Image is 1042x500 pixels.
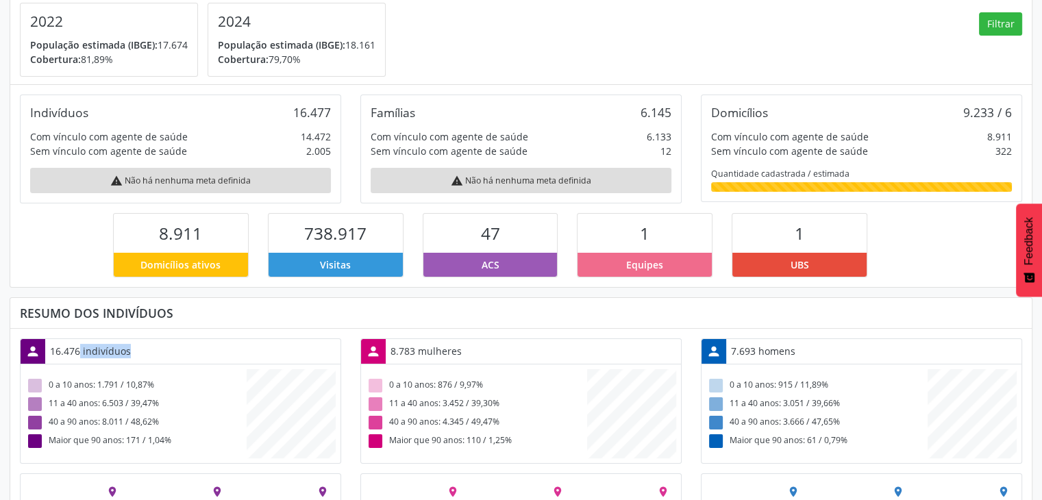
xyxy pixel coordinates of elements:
div: Resumo dos indivíduos [20,305,1022,321]
span: 8.911 [159,222,202,245]
p: 81,89% [30,52,188,66]
span: Equipes [626,258,663,272]
span: UBS [791,258,809,272]
div: Não há nenhuma meta definida [371,168,671,193]
span: Visitas [320,258,351,272]
i: place [787,486,799,498]
div: 11 a 40 anos: 3.051 / 39,66% [706,395,928,414]
i: warning [451,175,463,187]
p: 17.674 [30,38,188,52]
i: place [997,486,1009,498]
div: 0 a 10 anos: 876 / 9,97% [366,377,587,395]
i: person [366,344,381,359]
div: 322 [995,144,1012,158]
div: 9.233 / 6 [963,105,1012,120]
div: Sem vínculo com agente de saúde [30,144,187,158]
span: Cobertura: [30,53,81,66]
div: Famílias [371,105,415,120]
div: 8.911 [987,129,1012,144]
div: Sem vínculo com agente de saúde [371,144,528,158]
span: 738.917 [304,222,367,245]
p: 18.161 [218,38,375,52]
i: place [892,486,904,498]
i: place [316,486,328,498]
i: warning [110,175,123,187]
div: Com vínculo com agente de saúde [711,129,869,144]
div: Domicílios [711,105,768,120]
h4: 2024 [218,13,375,30]
span: População estimada (IBGE): [30,38,158,51]
span: Cobertura: [218,53,269,66]
div: 7.693 homens [726,339,800,363]
div: Maior que 90 anos: 110 / 1,25% [366,432,587,451]
i: person [25,344,40,359]
div: 11 a 40 anos: 3.452 / 39,30% [366,395,587,414]
div: 12 [660,144,671,158]
div: Indivíduos [30,105,88,120]
p: 79,70% [218,52,375,66]
span: População estimada (IBGE): [218,38,345,51]
div: Maior que 90 anos: 61 / 0,79% [706,432,928,451]
div: 2.005 [306,144,331,158]
button: Filtrar [979,12,1022,36]
div: Sem vínculo com agente de saúde [711,144,868,158]
span: 47 [481,222,500,245]
div: Não há nenhuma meta definida [30,168,331,193]
div: 40 a 90 anos: 3.666 / 47,65% [706,414,928,432]
h4: 2022 [30,13,188,30]
span: Domicílios ativos [140,258,221,272]
i: place [656,486,669,498]
span: 1 [795,222,804,245]
div: 14.472 [301,129,331,144]
i: place [551,486,564,498]
span: ACS [482,258,499,272]
div: Quantidade cadastrada / estimada [711,168,1012,179]
div: Com vínculo com agente de saúde [371,129,528,144]
span: Feedback [1023,217,1035,265]
button: Feedback - Mostrar pesquisa [1016,203,1042,297]
div: 40 a 90 anos: 8.011 / 48,62% [25,414,247,432]
i: place [106,486,119,498]
i: place [447,486,459,498]
div: 6.133 [647,129,671,144]
div: 0 a 10 anos: 915 / 11,89% [706,377,928,395]
div: 40 a 90 anos: 4.345 / 49,47% [366,414,587,432]
div: 8.783 mulheres [386,339,467,363]
span: 1 [640,222,649,245]
i: person [706,344,721,359]
div: 11 a 40 anos: 6.503 / 39,47% [25,395,247,414]
div: Maior que 90 anos: 171 / 1,04% [25,432,247,451]
div: 6.145 [641,105,671,120]
div: Com vínculo com agente de saúde [30,129,188,144]
i: place [211,486,223,498]
div: 0 a 10 anos: 1.791 / 10,87% [25,377,247,395]
div: 16.476 indivíduos [45,339,136,363]
div: 16.477 [293,105,331,120]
